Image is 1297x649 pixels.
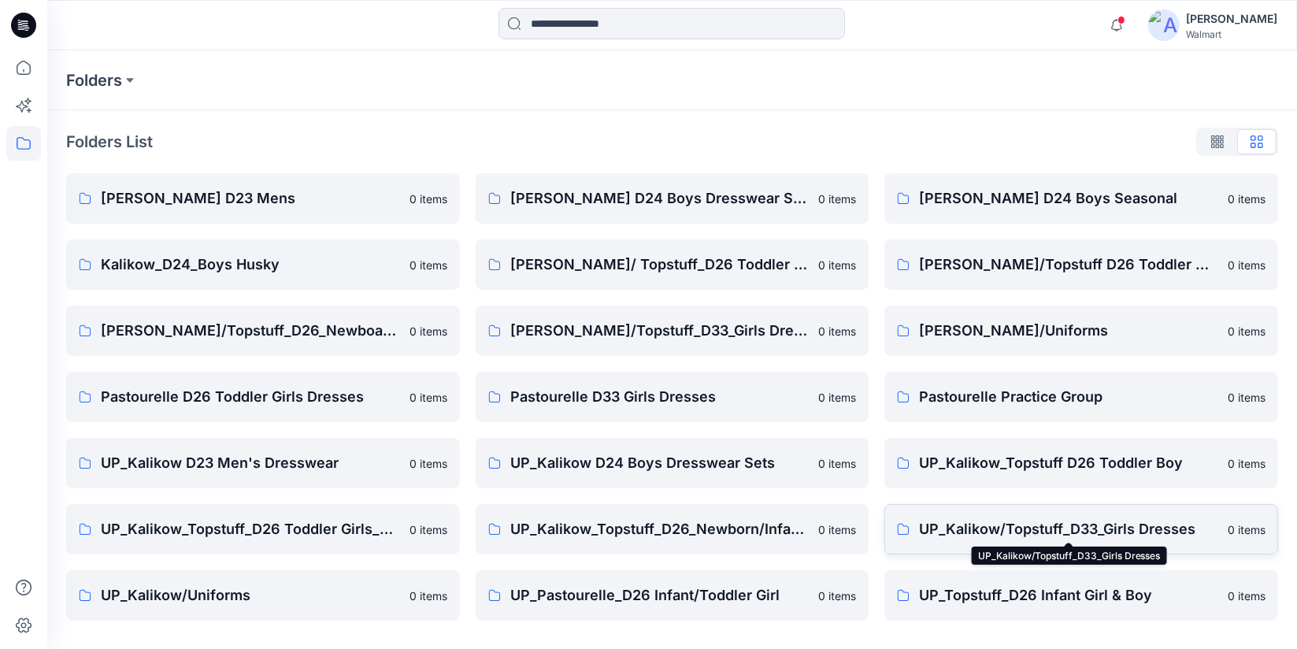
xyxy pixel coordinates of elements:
a: UP_Topstuff_D26 Infant Girl & Boy0 items [884,570,1278,621]
a: UP_Kalikow_Topstuff_D26_Newborn/Infant Boy & Girl0 items [476,504,869,554]
a: [PERSON_NAME]/Uniforms0 items [884,306,1278,356]
p: UP_Kalikow D23 Men's Dresswear [101,452,400,474]
p: UP_Kalikow_Topstuff_D26_Newborn/Infant Boy & Girl [510,518,810,540]
p: UP_Pastourelle_D26 Infant/Toddler Girl [510,584,810,606]
p: 0 items [818,257,856,273]
a: UP_Kalikow_Topstuff D26 Toddler Boy0 items [884,438,1278,488]
div: Walmart [1186,28,1277,40]
a: UP_Kalikow/Topstuff_D33_Girls Dresses0 items [884,504,1278,554]
p: 0 items [818,588,856,604]
a: UP_Kalikow_Topstuff_D26 Toddler Girls_Dresses & Sets0 items [66,504,460,554]
p: 0 items [409,455,447,472]
a: Pastourelle D26 Toddler Girls Dresses0 items [66,372,460,422]
a: [PERSON_NAME] D24 Boys Dresswear Sets0 items [476,173,869,224]
p: 0 items [409,191,447,207]
p: Pastourelle Practice Group [919,386,1218,408]
p: UP_Kalikow_Topstuff D26 Toddler Boy [919,452,1218,474]
p: 0 items [1228,389,1266,406]
p: 0 items [818,389,856,406]
p: 0 items [409,588,447,604]
p: [PERSON_NAME] D23 Mens [101,187,400,210]
p: 0 items [818,455,856,472]
p: UP_Kalikow D24 Boys Dresswear Sets [510,452,810,474]
a: [PERSON_NAME]/ Topstuff_D26 Toddler Girls_Dresses0 items [476,239,869,290]
a: Pastourelle Practice Group0 items [884,372,1278,422]
p: 0 items [409,323,447,339]
p: [PERSON_NAME]/Topstuff_D26_Newboarn/Infant [101,320,400,342]
p: 0 items [818,191,856,207]
p: [PERSON_NAME]/Uniforms [919,320,1218,342]
p: [PERSON_NAME] D24 Boys Seasonal [919,187,1218,210]
p: 0 items [1228,588,1266,604]
a: [PERSON_NAME] D24 Boys Seasonal0 items [884,173,1278,224]
a: Pastourelle D33 Girls Dresses0 items [476,372,869,422]
div: [PERSON_NAME] [1186,9,1277,28]
a: UP_Pastourelle_D26 Infant/Toddler Girl0 items [476,570,869,621]
p: UP_Topstuff_D26 Infant Girl & Boy [919,584,1218,606]
p: 0 items [1228,521,1266,538]
p: [PERSON_NAME]/Topstuff_D33_Girls Dresses [510,320,810,342]
p: Folders List [66,130,153,154]
p: 0 items [1228,191,1266,207]
p: 0 items [818,323,856,339]
a: Folders [66,69,122,91]
a: [PERSON_NAME]/Topstuff D26 Toddler Boy0 items [884,239,1278,290]
a: UP_Kalikow D23 Men's Dresswear0 items [66,438,460,488]
p: [PERSON_NAME] D24 Boys Dresswear Sets [510,187,810,210]
p: Kalikow_D24_Boys Husky [101,254,400,276]
a: [PERSON_NAME] D23 Mens0 items [66,173,460,224]
a: [PERSON_NAME]/Topstuff_D26_Newboarn/Infant0 items [66,306,460,356]
p: [PERSON_NAME]/Topstuff D26 Toddler Boy [919,254,1218,276]
p: 0 items [1228,257,1266,273]
a: UP_Kalikow/Uniforms0 items [66,570,460,621]
a: [PERSON_NAME]/Topstuff_D33_Girls Dresses0 items [476,306,869,356]
p: 0 items [409,389,447,406]
p: [PERSON_NAME]/ Topstuff_D26 Toddler Girls_Dresses [510,254,810,276]
a: Kalikow_D24_Boys Husky0 items [66,239,460,290]
p: 0 items [409,257,447,273]
p: Pastourelle D26 Toddler Girls Dresses [101,386,400,408]
p: 0 items [1228,455,1266,472]
p: UP_Kalikow_Topstuff_D26 Toddler Girls_Dresses & Sets [101,518,400,540]
p: 0 items [818,521,856,538]
a: UP_Kalikow D24 Boys Dresswear Sets0 items [476,438,869,488]
p: UP_Kalikow/Topstuff_D33_Girls Dresses [919,518,1218,540]
p: UP_Kalikow/Uniforms [101,584,400,606]
p: 0 items [1228,323,1266,339]
p: Pastourelle D33 Girls Dresses [510,386,810,408]
p: 0 items [409,521,447,538]
img: avatar [1148,9,1180,41]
